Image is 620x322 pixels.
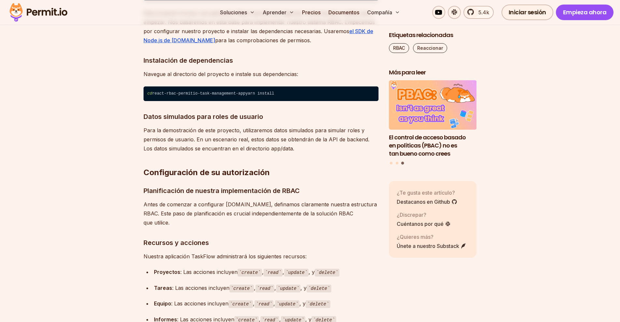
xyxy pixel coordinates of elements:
[253,300,255,307] font: ,
[144,57,233,64] font: Instalación de dependencias
[144,113,263,121] font: Datos simulados para roles de usuario
[390,162,393,164] button: Ir a la diapositiva 1
[389,81,477,158] li: 3 de 3
[274,285,276,291] font: ,
[556,5,614,20] a: Empieza ahora
[144,127,369,152] font: Para la demostración de este proyecto, utilizaremos datos simulados para simular roles y permisos...
[397,220,451,228] a: Cuéntanos por qué
[326,6,362,19] a: Documentos
[180,269,238,275] font: : Las acciones incluyen
[563,8,607,16] font: Empieza ahora
[309,269,315,275] font: , y
[144,253,307,260] font: Nuestra aplicación TaskFlow administrará los siguientes recursos:
[282,269,284,275] font: ,
[389,43,409,53] a: RBAC
[144,10,375,34] font: Este proyecto incluye una aplicación React sencilla con algunos componentes y estilos para empeza...
[396,162,398,164] button: Ir a la diapositiva 2
[509,8,546,16] font: Iniciar sesión
[299,300,306,307] font: , y
[171,300,228,307] font: : Las acciones incluyen
[306,300,330,308] code: delete
[397,189,455,196] font: ¿Te gusta este artículo?
[413,43,447,53] a: Reaccionar
[365,6,403,19] button: Compañía
[389,68,426,76] font: Más para leer
[144,86,379,101] code: react-rbac-permitio-task-management-app yarn install
[220,9,247,16] font: Soluciones
[254,285,255,291] font: ,
[255,285,274,292] code: read
[264,269,282,277] code: read
[502,5,553,20] a: Iniciar sesión
[262,269,264,275] font: ,
[217,6,257,19] button: Soluciones
[273,300,275,307] font: ,
[393,45,405,51] font: RBAC
[215,37,311,44] font: para las comprobaciones de permisos.
[328,9,359,16] font: Documentos
[284,269,309,277] code: update
[389,133,466,158] font: El control de acceso basado en políticas (PBAC) no es tan bueno como crees
[144,168,270,177] font: Configuración de su autorización
[276,285,300,292] code: update
[255,300,273,308] code: read
[307,285,331,292] code: delete
[315,269,339,277] code: delete
[397,242,466,250] a: Únete a nuestro Substack
[263,9,286,16] font: Aprender
[172,285,229,291] font: : Las acciones incluyen
[463,6,494,19] a: 5.4k
[260,6,297,19] button: Aprender
[275,300,299,308] code: update
[154,300,171,307] font: Equipo
[144,201,377,226] font: Antes de comenzar a configurar [DOMAIN_NAME], definamos claramente nuestra estructura RBAC. Este ...
[478,9,489,16] font: 5.4k
[147,91,152,96] span: cd
[229,285,254,292] code: create
[154,285,172,291] font: Tareas
[228,300,253,308] code: create
[300,285,307,291] font: , y
[144,239,209,247] font: Recursos y acciones
[397,234,434,240] font: ¿Quieres más?
[7,1,70,23] img: Logotipo del permiso
[389,81,477,130] img: El control de acceso basado en políticas (PBAC) no es tan bueno como crees
[397,198,457,206] a: Destacanos en Github
[238,269,262,277] code: create
[417,45,443,51] font: Reaccionar
[367,9,392,16] font: Compañía
[144,71,298,77] font: Navegue al directorio del proyecto e instale sus dependencias:
[154,269,180,275] font: Proyectos
[302,9,321,16] font: Precios
[401,162,404,165] button: Ir a la diapositiva 3
[397,212,426,218] font: ¿Discrepar?
[144,28,373,44] a: el SDK de Node.js de [DOMAIN_NAME]
[299,6,323,19] a: Precios
[144,187,300,195] font: Planificación de nuestra implementación de RBAC
[389,81,477,166] div: Publicaciones
[389,31,453,39] font: Etiquetas relacionadas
